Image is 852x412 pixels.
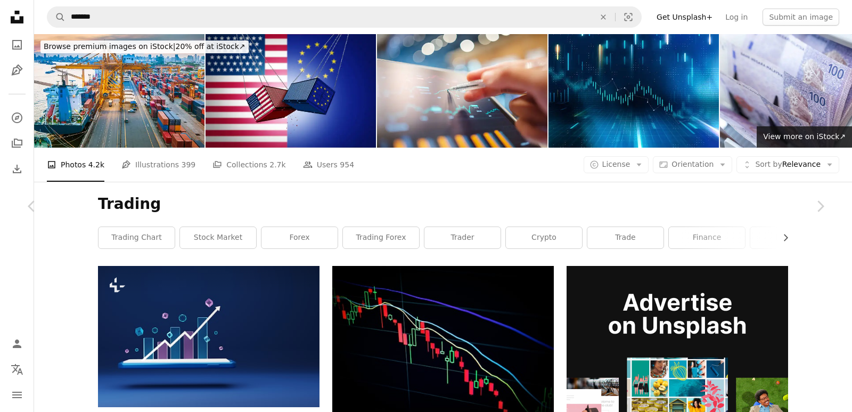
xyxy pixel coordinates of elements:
a: Incremental graphs and arrows on smartphones. Trade growth, financial investment Market trends an... [98,332,319,341]
a: Browse premium images on iStock|20% off at iStock↗ [34,34,255,60]
button: License [584,156,649,173]
a: money [750,227,826,248]
a: red and blue light streaks [332,335,554,344]
span: Browse premium images on iStock | [44,42,175,51]
span: Sort by [755,160,782,168]
button: Language [6,359,28,380]
a: trading forex [343,227,419,248]
a: Next [788,155,852,257]
h1: Trading [98,195,788,214]
img: investor pointing at digital trading screen filled with charts and fluctuating financial data sho... [377,34,547,148]
a: forex [261,227,338,248]
span: 2.7k [269,159,285,171]
a: Get Unsplash+ [650,9,719,26]
a: Users 954 [303,148,354,182]
img: Digitally Generated Currency and Exchange Stock Chart for Finance and Economy Based Computer Soft... [548,34,719,148]
a: stock market [180,227,256,248]
a: Log in / Sign up [6,333,28,354]
div: 20% off at iStock ↗ [40,41,249,53]
span: License [602,160,630,168]
button: Submit an image [763,9,839,26]
img: Container ship in the harbor in Asia , [34,34,204,148]
button: Clear [592,7,615,27]
button: Visual search [616,7,641,27]
button: Menu [6,384,28,406]
a: Collections 2.7k [212,148,285,182]
button: Search Unsplash [47,7,65,27]
a: Illustrations 399 [121,148,195,182]
a: trader [424,227,501,248]
a: Photos [6,34,28,55]
button: Sort byRelevance [736,156,839,173]
a: Collections [6,133,28,154]
button: scroll list to the right [776,227,788,248]
a: Explore [6,107,28,128]
img: EU Tariff Conflict [206,34,376,148]
span: 954 [340,159,354,171]
button: Orientation [653,156,732,173]
span: Orientation [671,160,714,168]
a: Illustrations [6,60,28,81]
a: crypto [506,227,582,248]
a: View more on iStock↗ [757,126,852,148]
span: Relevance [755,159,821,170]
a: finance [669,227,745,248]
a: Log in [719,9,754,26]
img: Incremental graphs and arrows on smartphones. Trade growth, financial investment Market trends an... [98,266,319,407]
a: trade [587,227,663,248]
form: Find visuals sitewide [47,6,642,28]
a: trading chart [99,227,175,248]
span: View more on iStock ↗ [763,132,846,141]
span: 399 [182,159,196,171]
